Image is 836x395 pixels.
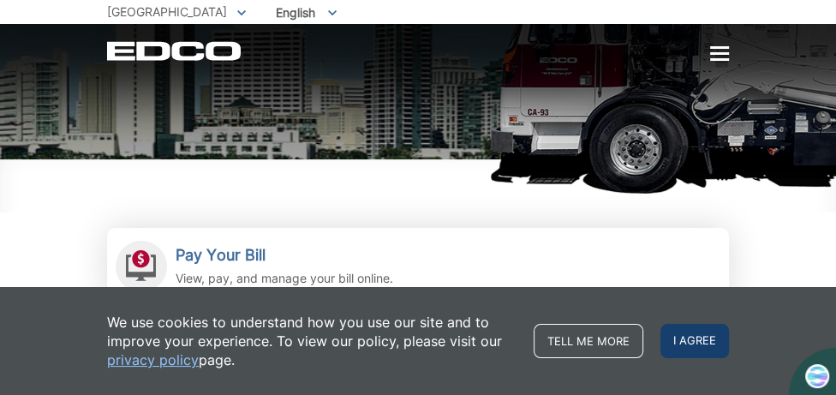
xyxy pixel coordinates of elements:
[107,4,227,19] span: [GEOGRAPHIC_DATA]
[660,324,729,358] span: I agree
[176,246,393,265] h2: Pay Your Bill
[534,324,643,358] a: Tell me more
[107,41,243,61] a: EDCD logo. Return to the homepage.
[107,228,729,305] a: Pay Your Bill View, pay, and manage your bill online.
[107,313,517,369] p: We use cookies to understand how you use our site and to improve your experience. To view our pol...
[176,269,393,288] p: View, pay, and manage your bill online.
[107,350,199,369] a: privacy policy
